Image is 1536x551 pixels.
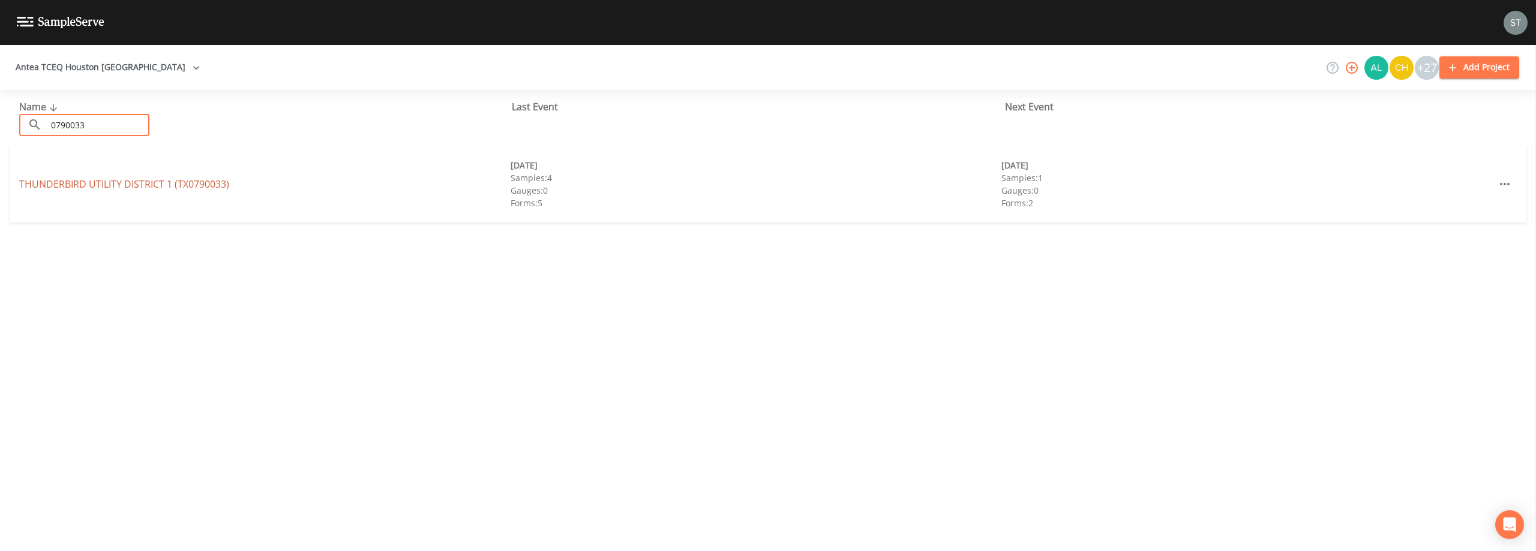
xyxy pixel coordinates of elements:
img: logo [17,17,104,28]
div: +27 [1415,56,1439,80]
button: Add Project [1439,56,1519,79]
div: Samples: 4 [511,171,1002,184]
div: Forms: 5 [511,197,1002,209]
button: Antea TCEQ Houston [GEOGRAPHIC_DATA] [11,56,205,79]
div: Charles Medina [1389,56,1414,80]
input: Search Projects [47,114,149,136]
img: c74b8b8b1c7a9d34f67c5e0ca157ed15 [1390,56,1414,80]
div: [DATE] [1001,159,1493,171]
div: Gauges: 0 [511,184,1002,197]
span: Name [19,100,61,113]
div: [DATE] [511,159,1002,171]
img: cb9926319991c592eb2b4c75d39c237f [1504,11,1528,35]
div: Gauges: 0 [1001,184,1493,197]
div: Samples: 1 [1001,171,1493,184]
img: 30a13df2a12044f58df5f6b7fda61338 [1364,56,1388,80]
a: THUNDERBIRD UTILITY DISTRICT 1 (TX0790033) [19,177,229,191]
div: Forms: 2 [1001,197,1493,209]
div: Next Event [1005,100,1498,114]
div: Alaina Hahn [1364,56,1389,80]
div: Last Event [512,100,1004,114]
div: Open Intercom Messenger [1495,510,1524,539]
